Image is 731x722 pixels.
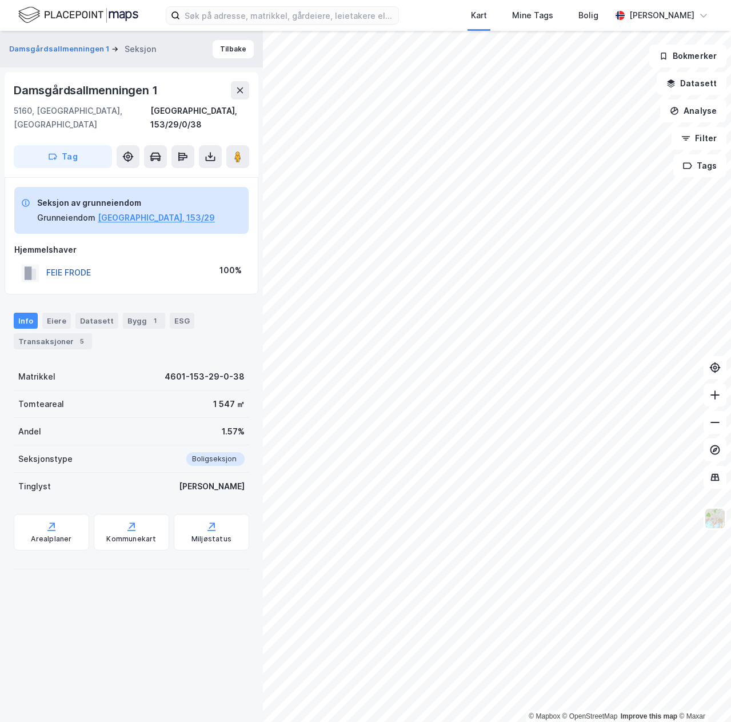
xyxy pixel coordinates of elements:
[42,313,71,329] div: Eiere
[180,7,398,24] input: Søk på adresse, matrikkel, gårdeiere, leietakere eller personer
[18,5,138,25] img: logo.f888ab2527a4732fd821a326f86c7f29.svg
[149,315,161,326] div: 1
[629,9,694,22] div: [PERSON_NAME]
[179,480,245,493] div: [PERSON_NAME]
[123,313,165,329] div: Bygg
[125,42,156,56] div: Seksjon
[660,99,726,122] button: Analyse
[75,313,118,329] div: Datasett
[191,534,231,544] div: Miljøstatus
[578,9,598,22] div: Bolig
[106,534,156,544] div: Kommunekart
[475,262,731,722] div: Kontrollprogram for chat
[14,145,112,168] button: Tag
[475,262,731,722] iframe: Chat Widget
[512,9,553,22] div: Mine Tags
[14,243,249,257] div: Hjemmelshaver
[76,336,87,347] div: 5
[649,45,726,67] button: Bokmerker
[14,313,38,329] div: Info
[18,452,73,466] div: Seksjonstype
[657,72,726,95] button: Datasett
[37,211,95,225] div: Grunneiendom
[98,211,215,225] button: [GEOGRAPHIC_DATA], 153/29
[37,196,215,210] div: Seksjon av grunneiendom
[18,425,41,438] div: Andel
[213,397,245,411] div: 1 547 ㎡
[471,9,487,22] div: Kart
[31,534,71,544] div: Arealplaner
[222,425,245,438] div: 1.57%
[672,127,726,150] button: Filter
[14,333,92,349] div: Transaksjoner
[213,40,254,58] button: Tilbake
[9,43,111,55] button: Damsgårdsallmenningen 1
[18,480,51,493] div: Tinglyst
[14,81,159,99] div: Damsgårdsallmenningen 1
[150,104,249,131] div: [GEOGRAPHIC_DATA], 153/29/0/38
[18,370,55,384] div: Matrikkel
[219,264,242,277] div: 100%
[170,313,194,329] div: ESG
[18,397,64,411] div: Tomteareal
[165,370,245,384] div: 4601-153-29-0-38
[14,104,150,131] div: 5160, [GEOGRAPHIC_DATA], [GEOGRAPHIC_DATA]
[673,154,726,177] button: Tags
